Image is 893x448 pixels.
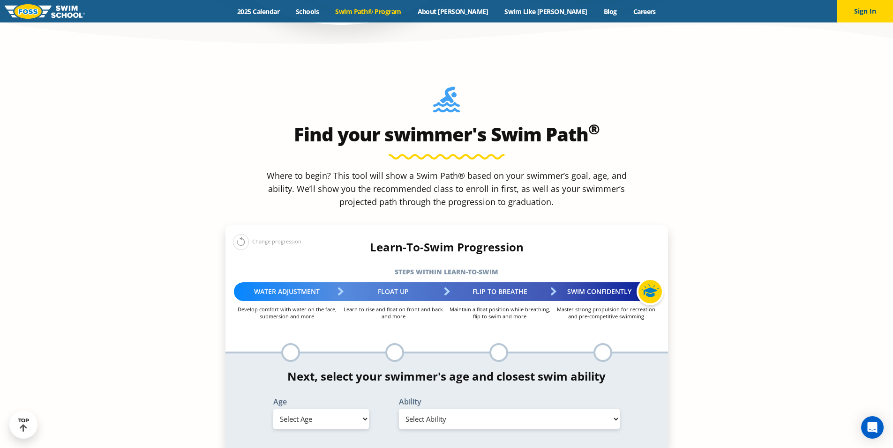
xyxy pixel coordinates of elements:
[263,169,630,208] p: Where to begin? This tool will show a Swim Path® based on your swimmer’s goal, age, and ability. ...
[409,7,496,16] a: About [PERSON_NAME]
[327,7,409,16] a: Swim Path® Program
[233,234,301,250] div: Change progression
[496,7,596,16] a: Swim Like [PERSON_NAME]
[399,398,620,405] label: Ability
[5,4,85,19] img: FOSS Swim School Logo
[225,123,668,146] h2: Find your swimmer's Swim Path
[340,282,447,301] div: Float Up
[447,306,553,320] p: Maintain a float position while breathing, flip to swim and more
[595,7,625,16] a: Blog
[625,7,664,16] a: Careers
[288,7,327,16] a: Schools
[433,87,460,118] img: Foss-Location-Swimming-Pool-Person.svg
[225,265,668,279] h5: Steps within Learn-to-Swim
[553,282,660,301] div: Swim Confidently
[588,119,600,139] sup: ®
[234,282,340,301] div: Water Adjustment
[553,306,660,320] p: Master strong propulsion for recreation and pre-competitive swimming
[447,282,553,301] div: Flip to Breathe
[340,306,447,320] p: Learn to rise and float on front and back and more
[229,7,288,16] a: 2025 Calendar
[18,418,29,432] div: TOP
[273,398,369,405] label: Age
[861,416,884,439] div: Open Intercom Messenger
[225,370,668,383] h4: Next, select your swimmer's age and closest swim ability
[225,241,668,254] h4: Learn-To-Swim Progression
[234,306,340,320] p: Develop comfort with water on the face, submersion and more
